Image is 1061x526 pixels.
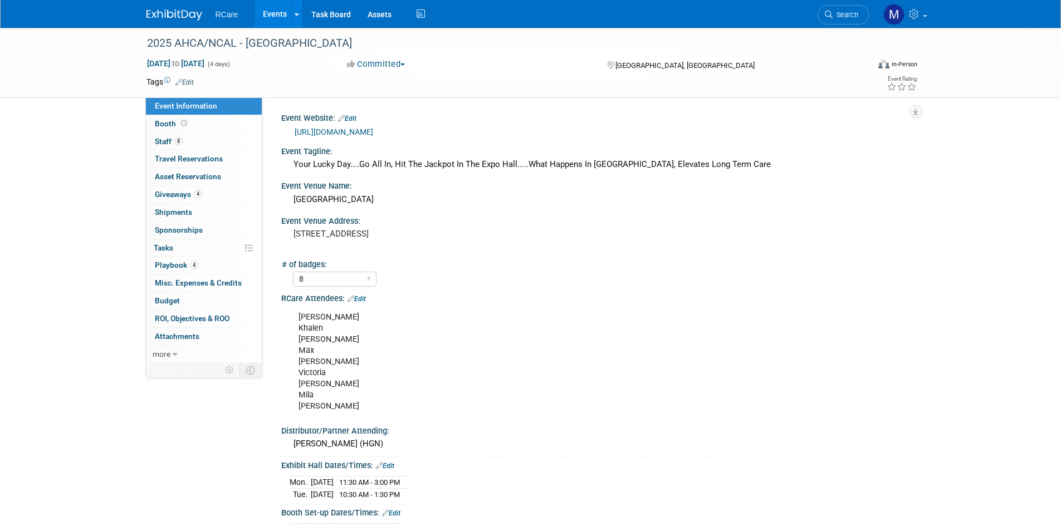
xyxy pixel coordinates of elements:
div: [PERSON_NAME] (HGN) [290,435,907,453]
span: ROI, Objectives & ROO [155,314,229,323]
td: Tags [146,76,194,87]
td: Tue. [290,488,311,500]
span: 8 [174,137,183,145]
span: Search [833,11,858,19]
div: Exhibit Hall Dates/Times: [281,457,915,471]
a: Booth [146,115,262,132]
span: Asset Reservations [155,172,221,181]
span: 4 [190,261,198,269]
span: Budget [155,296,180,305]
div: Event Website: [281,110,915,124]
a: Edit [175,78,194,86]
a: Event Information [146,97,262,115]
img: ExhibitDay [146,9,202,21]
div: RCare Attendees: [281,290,915,304]
span: RCare [216,10,238,19]
a: Sponsorships [146,222,262,239]
a: Staff8 [146,133,262,150]
span: [GEOGRAPHIC_DATA], [GEOGRAPHIC_DATA] [615,61,755,70]
div: In-Person [891,60,917,68]
button: Committed [343,58,409,70]
td: [DATE] [311,476,334,488]
a: Tasks [146,239,262,257]
a: Search [818,5,869,24]
a: Playbook4 [146,257,262,274]
span: Event Information [155,101,217,110]
img: Mila Vasquez [883,4,904,25]
a: Misc. Expenses & Credits [146,274,262,292]
span: Sponsorships [155,225,203,234]
a: [URL][DOMAIN_NAME] [295,127,373,136]
a: Budget [146,292,262,309]
div: Distributor/Partner Attending: [281,422,915,436]
span: Booth [155,119,189,128]
span: Playbook [155,260,198,269]
td: Mon. [290,476,311,488]
td: Personalize Event Tab Strip [220,363,239,377]
span: Travel Reservations [155,154,223,163]
span: more [153,350,170,358]
span: 11:30 AM - 3:00 PM [339,478,400,486]
a: Edit [382,509,400,517]
a: Shipments [146,204,262,221]
span: Booth not reserved yet [179,119,189,127]
a: ROI, Objectives & ROO [146,310,262,327]
div: Event Tagline: [281,143,915,157]
a: Edit [338,115,356,122]
span: 4 [194,190,202,198]
pre: [STREET_ADDRESS] [294,229,533,239]
span: Attachments [155,332,199,341]
div: Your Lucky Day....Go All In, Hit The Jackpot In The Expo Hall.....What Happens In [GEOGRAPHIC_DAT... [290,156,907,173]
span: [DATE] [DATE] [146,58,205,68]
span: Tasks [154,243,173,252]
img: Format-Inperson.png [878,60,889,68]
a: Travel Reservations [146,150,262,168]
div: Event Rating [887,76,917,82]
div: 2025 AHCA/NCAL - [GEOGRAPHIC_DATA] [143,33,852,53]
div: Event Venue Name: [281,178,915,191]
a: Attachments [146,328,262,345]
td: [DATE] [311,488,334,500]
div: Booth Set-up Dates/Times: [281,504,915,519]
div: Event Format [803,58,918,75]
span: (4 days) [207,61,230,68]
td: Toggle Event Tabs [239,363,262,377]
a: Edit [376,462,394,470]
div: # of badges: [282,256,910,270]
span: Giveaways [155,190,202,199]
a: Asset Reservations [146,168,262,185]
div: [GEOGRAPHIC_DATA] [290,191,907,208]
span: 10:30 AM - 1:30 PM [339,490,400,499]
span: Misc. Expenses & Credits [155,278,242,287]
div: [PERSON_NAME] Khalen [PERSON_NAME] Max [PERSON_NAME] Victoria [PERSON_NAME] Mila [PERSON_NAME] [291,306,793,418]
a: Giveaways4 [146,186,262,203]
span: Staff [155,137,183,146]
a: Edit [348,295,366,303]
span: to [170,59,181,68]
div: Event Venue Address: [281,213,915,227]
span: Shipments [155,208,192,217]
a: more [146,346,262,363]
